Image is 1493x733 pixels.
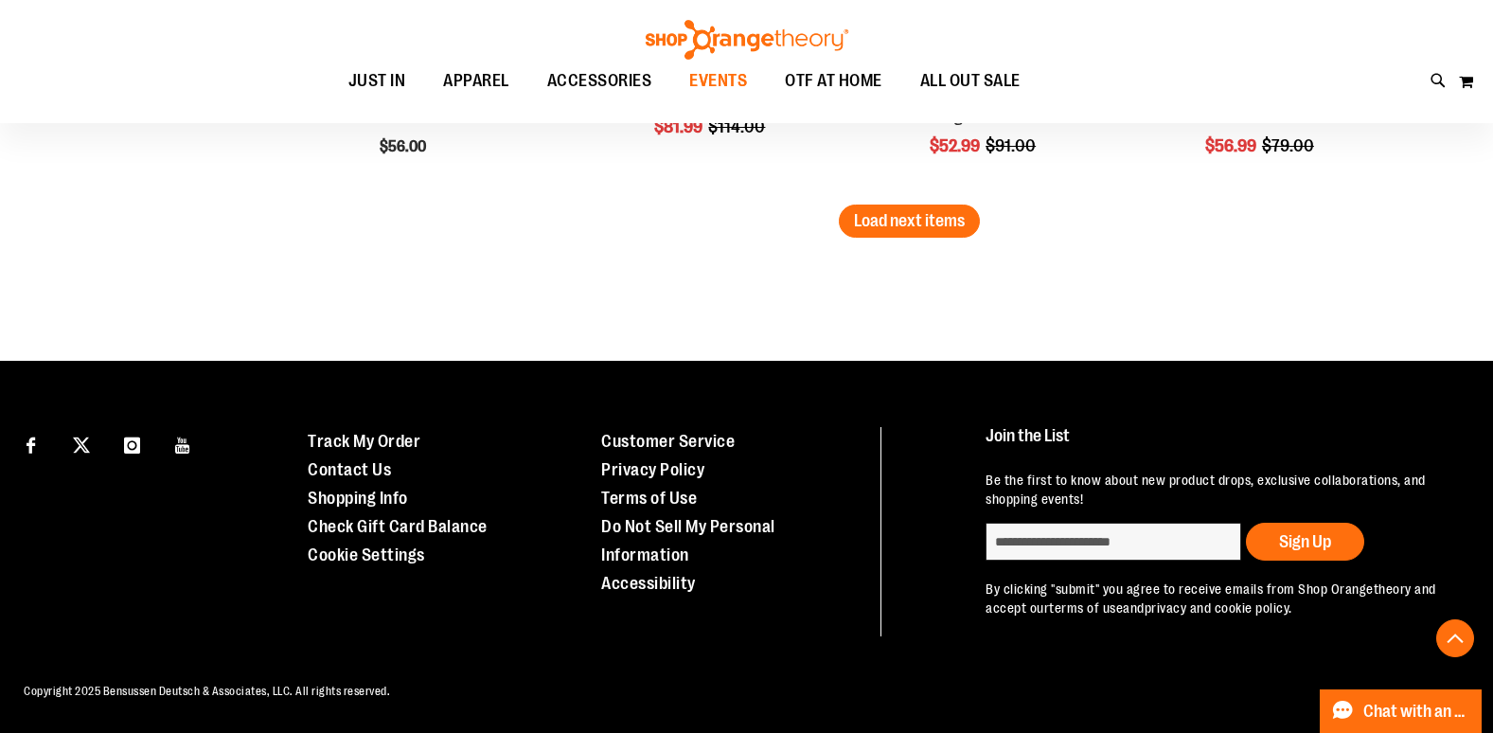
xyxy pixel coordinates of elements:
a: lululemon [PERSON_NAME] Train Racerback Tank [1205,88,1427,126]
span: Sign Up [1279,532,1331,551]
button: Sign Up [1246,523,1364,561]
a: lululemon Fast and Free Race Length Tank [930,88,1132,126]
a: Accessibility [601,574,696,593]
img: Twitter [73,437,90,454]
a: Contact Us [308,460,391,479]
a: lululemon Classic-Fit Cotton Blend Tank [380,88,617,126]
span: $79.00 [1262,136,1317,155]
a: Check Gift Card Balance [308,517,488,536]
a: Customer Service [601,432,735,451]
span: $114.00 [708,117,768,136]
button: Chat with an Expert [1320,689,1483,733]
button: Load next items [839,205,980,238]
h4: Join the List [986,427,1455,462]
a: Terms of Use [601,489,697,508]
button: Back To Top [1436,619,1474,657]
a: Privacy Policy [601,460,704,479]
p: By clicking "submit" you agree to receive emails from Shop Orangetheory and accept our and [986,580,1455,617]
span: Chat with an Expert [1363,703,1470,721]
img: Shop Orangetheory [643,20,851,60]
a: terms of use [1049,600,1123,616]
span: $56.99 [1205,136,1259,155]
span: Copyright 2025 Bensussen Deutsch & Associates, LLC. All rights reserved. [24,685,390,698]
a: Shopping Info [308,489,408,508]
span: APPAREL [443,60,509,102]
a: Cookie Settings [308,545,425,564]
span: Load next items [854,211,965,230]
span: ACCESSORIES [547,60,652,102]
a: privacy and cookie policy. [1145,600,1292,616]
span: $81.99 [654,117,705,136]
p: Be the first to know about new product drops, exclusive collaborations, and shopping events! [986,471,1455,509]
span: ALL OUT SALE [920,60,1021,102]
a: Visit our Facebook page [14,427,47,460]
a: Visit our Instagram page [116,427,149,460]
span: JUST IN [348,60,406,102]
span: EVENTS [689,60,747,102]
span: $56.00 [380,138,429,155]
a: Visit our Youtube page [167,427,200,460]
span: $52.99 [930,136,983,155]
a: Visit our X page [65,427,98,460]
a: Track My Order [308,432,420,451]
span: OTF AT HOME [785,60,882,102]
input: enter email [986,523,1241,561]
a: Do Not Sell My Personal Information [601,517,775,564]
span: $91.00 [986,136,1039,155]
